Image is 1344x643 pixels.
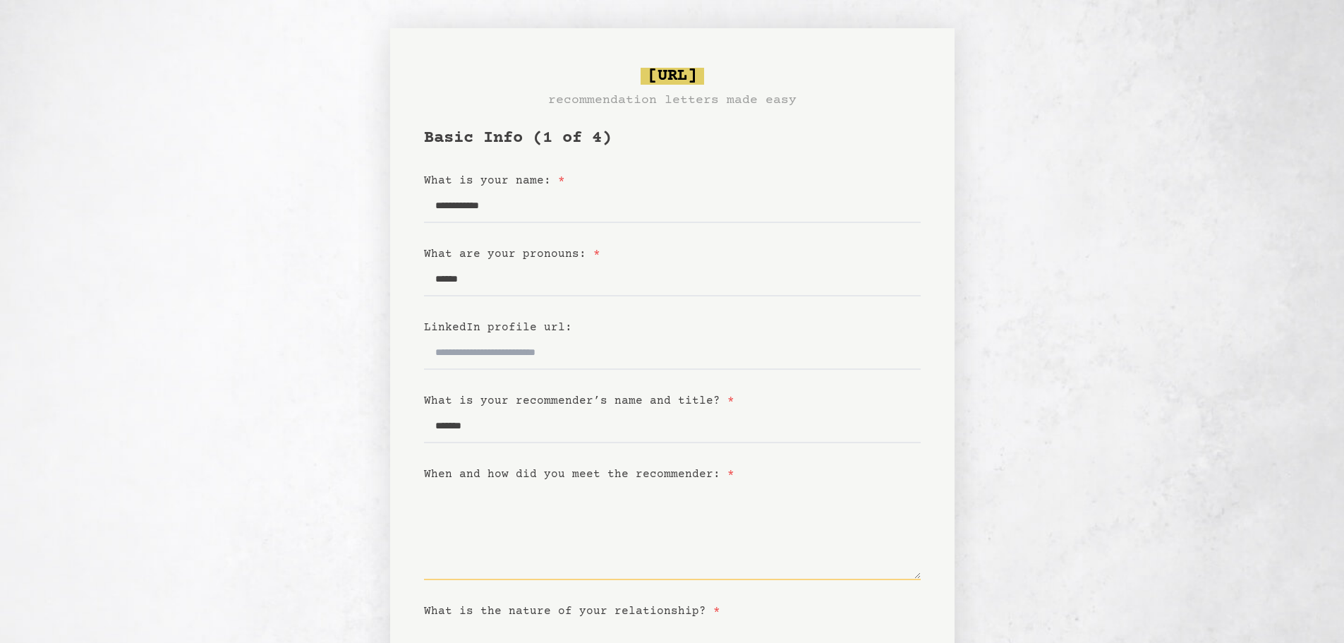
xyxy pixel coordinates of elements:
[424,321,572,334] label: LinkedIn profile url:
[424,468,734,481] label: When and how did you meet the recommender:
[424,605,720,618] label: What is the nature of your relationship?
[548,90,797,110] h3: recommendation letters made easy
[641,68,704,85] span: [URL]
[424,174,565,187] label: What is your name:
[424,395,734,407] label: What is your recommender’s name and title?
[424,248,600,260] label: What are your pronouns:
[424,127,921,150] h1: Basic Info (1 of 4)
